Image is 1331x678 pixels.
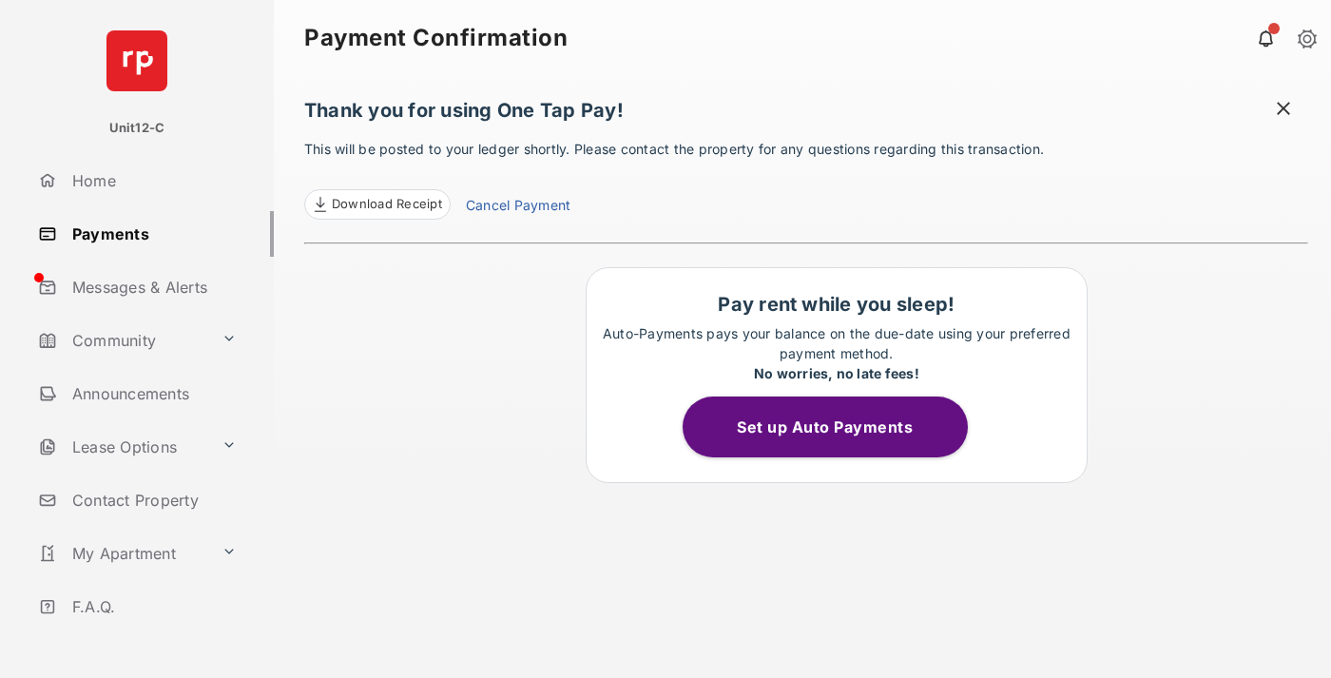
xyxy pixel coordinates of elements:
a: My Apartment [30,531,214,576]
h1: Pay rent while you sleep! [596,293,1077,316]
a: Download Receipt [304,189,451,220]
a: Messages & Alerts [30,264,274,310]
p: This will be posted to your ledger shortly. Please contact the property for any questions regardi... [304,139,1308,220]
span: Download Receipt [332,195,442,214]
p: Unit12-C [109,119,165,138]
a: Set up Auto Payments [683,417,991,436]
div: No worries, no late fees! [596,363,1077,383]
a: Contact Property [30,477,274,523]
a: Home [30,158,274,203]
strong: Payment Confirmation [304,27,568,49]
a: Lease Options [30,424,214,470]
h1: Thank you for using One Tap Pay! [304,99,1308,131]
img: svg+xml;base64,PHN2ZyB4bWxucz0iaHR0cDovL3d3dy53My5vcmcvMjAwMC9zdmciIHdpZHRoPSI2NCIgaGVpZ2h0PSI2NC... [106,30,167,91]
a: F.A.Q. [30,584,274,630]
a: Community [30,318,214,363]
p: Auto-Payments pays your balance on the due-date using your preferred payment method. [596,323,1077,383]
a: Payments [30,211,274,257]
a: Announcements [30,371,274,416]
button: Set up Auto Payments [683,397,968,457]
a: Cancel Payment [466,195,570,220]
